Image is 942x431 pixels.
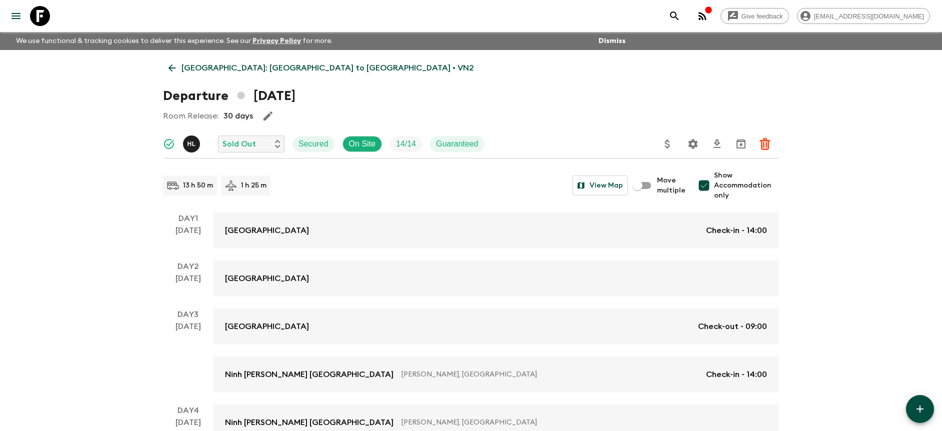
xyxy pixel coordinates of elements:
[183,138,202,146] span: Hoang Le Ngoc
[225,224,309,236] p: [GEOGRAPHIC_DATA]
[213,308,779,344] a: [GEOGRAPHIC_DATA]Check-out - 09:00
[241,180,266,190] p: 1 h 25 m
[213,212,779,248] a: [GEOGRAPHIC_DATA]Check-in - 14:00
[657,134,677,154] button: Update Price, Early Bird Discount and Costs
[163,138,175,150] svg: Synced Successfully
[298,138,328,150] p: Secured
[401,369,698,379] p: [PERSON_NAME], [GEOGRAPHIC_DATA]
[163,110,218,122] p: Room Release:
[596,34,628,48] button: Dismiss
[225,416,393,428] p: Ninh [PERSON_NAME] [GEOGRAPHIC_DATA]
[731,134,751,154] button: Archive (Completed, Cancelled or Unsynced Departures only)
[698,320,767,332] p: Check-out - 09:00
[720,8,789,24] a: Give feedback
[755,134,775,154] button: Delete
[683,134,703,154] button: Settings
[797,8,930,24] div: [EMAIL_ADDRESS][DOMAIN_NAME]
[736,12,788,20] span: Give feedback
[342,136,382,152] div: On Site
[163,58,479,78] a: [GEOGRAPHIC_DATA]: [GEOGRAPHIC_DATA] to [GEOGRAPHIC_DATA] • VN2
[12,32,336,50] p: We use functional & tracking cookies to deliver this experience. See our for more.
[183,135,202,152] button: HL
[572,175,628,195] button: View Map
[223,110,253,122] p: 30 days
[222,138,256,150] p: Sold Out
[6,6,26,26] button: menu
[808,12,929,20] span: [EMAIL_ADDRESS][DOMAIN_NAME]
[664,6,684,26] button: search adventures
[225,368,393,380] p: Ninh [PERSON_NAME] [GEOGRAPHIC_DATA]
[707,134,727,154] button: Download CSV
[706,224,767,236] p: Check-in - 14:00
[163,404,213,416] p: Day 4
[181,62,474,74] p: [GEOGRAPHIC_DATA]: [GEOGRAPHIC_DATA] to [GEOGRAPHIC_DATA] • VN2
[163,260,213,272] p: Day 2
[175,224,201,248] div: [DATE]
[714,170,779,200] span: Show Accommodation only
[390,136,422,152] div: Trip Fill
[183,180,213,190] p: 13 h 50 m
[436,138,478,150] p: Guaranteed
[657,175,686,195] span: Move multiple
[187,140,195,148] p: H L
[213,260,779,296] a: [GEOGRAPHIC_DATA]
[292,136,334,152] div: Secured
[401,417,759,427] p: [PERSON_NAME], [GEOGRAPHIC_DATA]
[225,320,309,332] p: [GEOGRAPHIC_DATA]
[175,320,201,392] div: [DATE]
[349,138,375,150] p: On Site
[225,272,309,284] p: [GEOGRAPHIC_DATA]
[163,86,295,106] h1: Departure [DATE]
[396,138,416,150] p: 14 / 14
[252,37,301,44] a: Privacy Policy
[706,368,767,380] p: Check-in - 14:00
[163,212,213,224] p: Day 1
[163,308,213,320] p: Day 3
[213,356,779,392] a: Ninh [PERSON_NAME] [GEOGRAPHIC_DATA][PERSON_NAME], [GEOGRAPHIC_DATA]Check-in - 14:00
[175,272,201,296] div: [DATE]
